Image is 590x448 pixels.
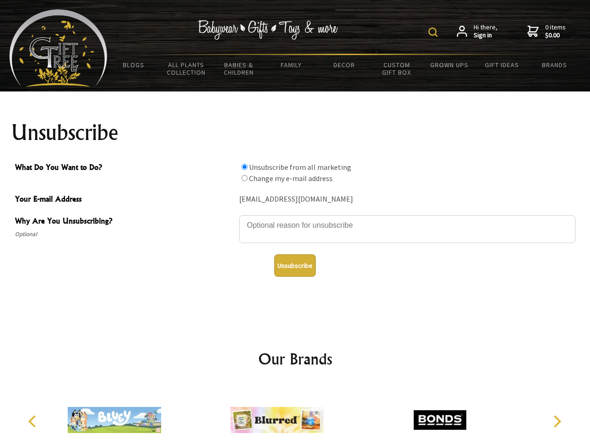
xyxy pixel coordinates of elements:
[318,55,370,75] a: Decor
[476,55,528,75] a: Gift Ideas
[198,20,338,40] img: Babywear - Gifts - Toys & more
[15,229,235,240] span: Optional
[242,175,248,181] input: What Do You Want to Do?
[274,254,316,277] button: Unsubscribe
[11,121,579,144] h1: Unsubscribe
[9,9,107,87] img: Babyware - Gifts - Toys and more...
[545,23,566,40] span: 0 items
[528,55,581,75] a: Brands
[107,55,160,75] a: BLOGS
[423,55,476,75] a: Grown Ups
[213,55,265,82] a: Babies & Children
[457,23,498,40] a: Hi there,Sign in
[545,31,566,40] strong: $0.00
[428,28,438,37] img: product search
[239,192,576,207] div: [EMAIL_ADDRESS][DOMAIN_NAME]
[474,23,498,40] span: Hi there,
[547,411,567,432] button: Next
[474,31,498,40] strong: Sign in
[370,55,423,82] a: Custom Gift Box
[15,215,235,229] span: Why Are You Unsubscribing?
[15,161,235,175] span: What Do You Want to Do?
[249,174,333,183] label: Change my e-mail address
[249,162,351,172] label: Unsubscribe from all marketing
[239,215,576,243] textarea: Why Are You Unsubscribing?
[19,348,572,370] h2: Our Brands
[15,193,235,207] span: Your E-mail Address
[160,55,213,82] a: All Plants Collection
[527,23,566,40] a: 0 items$0.00
[265,55,318,75] a: Family
[242,164,248,170] input: What Do You Want to Do?
[23,411,44,432] button: Previous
